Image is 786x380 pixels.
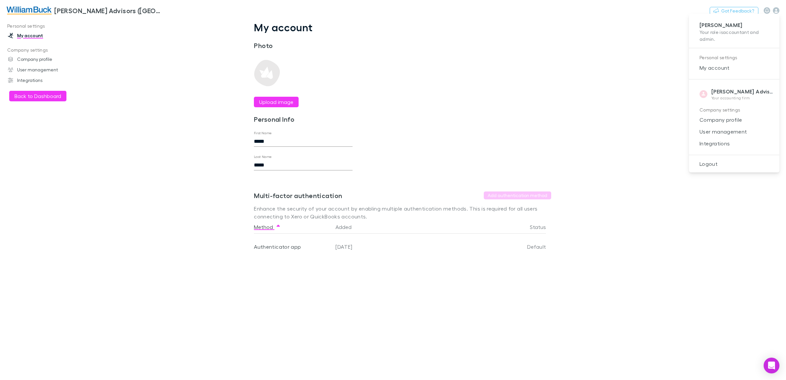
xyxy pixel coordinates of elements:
[711,95,774,101] p: Your accounting firm
[700,106,769,114] p: Company settings
[694,160,774,168] span: Logout
[764,358,779,373] div: Open Intercom Messenger
[700,29,769,42] p: Your role is accountant and admin .
[694,116,774,124] span: Company profile
[700,54,769,62] p: Personal settings
[694,128,774,136] span: User management
[700,22,769,29] p: [PERSON_NAME]
[694,139,774,147] span: Integrations
[694,64,774,72] span: My account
